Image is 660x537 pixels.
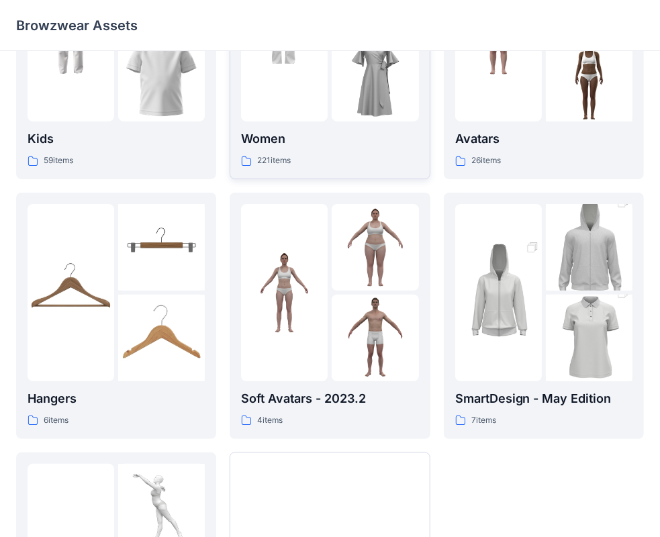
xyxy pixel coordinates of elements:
img: folder 3 [332,35,418,121]
img: folder 1 [241,249,328,336]
img: folder 2 [332,204,418,291]
p: 6 items [44,413,68,428]
p: 7 items [471,413,496,428]
p: Soft Avatars - 2023.2 [241,389,418,408]
img: folder 1 [28,249,114,336]
img: folder 2 [546,183,632,313]
p: Hangers [28,389,205,408]
a: folder 1folder 2folder 3Hangers6items [16,193,216,439]
a: folder 1folder 2folder 3SmartDesign - May Edition7items [444,193,644,439]
img: folder 1 [455,228,542,358]
img: folder 3 [118,35,205,121]
p: 4 items [257,413,283,428]
img: folder 3 [332,295,418,381]
p: 59 items [44,154,73,168]
p: Avatars [455,130,632,148]
img: folder 3 [546,273,632,403]
img: folder 3 [546,35,632,121]
p: Women [241,130,418,148]
img: folder 3 [118,295,205,381]
p: 26 items [471,154,501,168]
p: Browzwear Assets [16,16,138,35]
p: Kids [28,130,205,148]
p: SmartDesign - May Edition [455,389,632,408]
a: folder 1folder 2folder 3Soft Avatars - 2023.24items [230,193,430,439]
img: folder 2 [118,204,205,291]
p: 221 items [257,154,291,168]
